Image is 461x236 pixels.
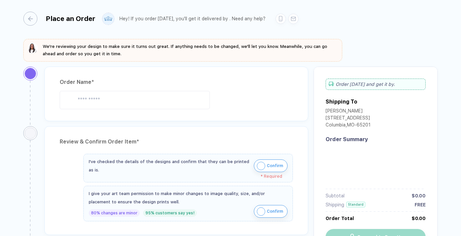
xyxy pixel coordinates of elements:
div: Shipping [326,202,344,207]
button: iconConfirm [254,205,288,218]
span: We're reviewing your design to make sure it turns out great. If anything needs to be changed, we'... [43,44,327,56]
img: sophie [27,43,38,54]
div: * Required [89,174,282,179]
img: icon [257,162,265,170]
div: Order Total [326,216,354,221]
div: I've checked the details of the designs and confirm that they can be printed as is. [89,157,251,174]
div: Order Summary [326,136,426,142]
div: Order [DATE] and get it by . [326,79,426,90]
div: Subtotal [326,193,345,198]
div: Review & Confirm Order Item [60,136,293,147]
span: Confirm [267,160,283,171]
div: Place an Order [46,15,95,23]
div: 95% customers say yes! [143,209,197,217]
div: $0.00 [412,193,426,198]
div: Hey! If you order [DATE], you'll get it delivered by . Need any help? [119,16,266,22]
div: [PERSON_NAME] [326,108,371,115]
button: iconConfirm [254,159,288,172]
button: We're reviewing your design to make sure it turns out great. If anything needs to be changed, we'... [27,43,338,58]
div: [STREET_ADDRESS] [326,115,371,122]
div: $0.00 [412,216,426,221]
div: Standard [346,202,365,207]
div: Columbia , MO - 65201 [326,122,371,129]
div: I give your art team permission to make minor changes to image quality, size, and/or placement to... [89,189,288,206]
div: Order Name [60,77,293,88]
span: Confirm [267,206,283,217]
img: user profile [102,13,114,25]
div: FREE [415,202,426,207]
img: icon [257,207,265,216]
div: Shipping To [326,99,357,105]
div: 80% changes are minor [89,209,140,217]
